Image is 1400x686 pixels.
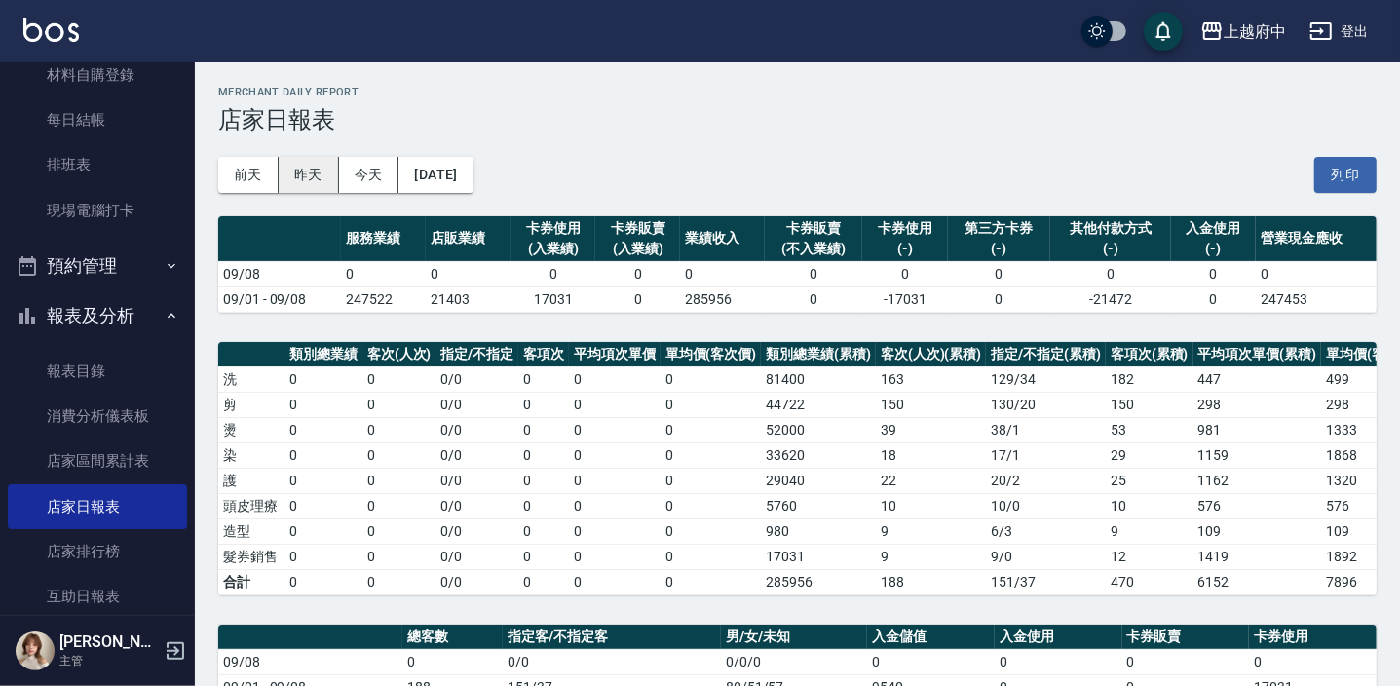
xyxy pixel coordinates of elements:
[284,366,362,392] td: 0
[1055,239,1166,259] div: (-)
[362,417,436,442] td: 0
[1106,442,1193,468] td: 29
[435,366,518,392] td: 0 / 0
[986,569,1106,594] td: 151/37
[876,342,987,367] th: 客次(人次)(累積)
[518,544,569,569] td: 0
[569,417,661,442] td: 0
[341,216,426,262] th: 服務業績
[8,394,187,438] a: 消費分析儀表板
[8,484,187,529] a: 店家日報表
[218,392,284,417] td: 剪
[218,106,1377,133] h3: 店家日報表
[8,53,187,97] a: 材料自購登錄
[1193,468,1322,493] td: 1162
[284,544,362,569] td: 0
[953,239,1046,259] div: (-)
[721,649,867,674] td: 0/0/0
[948,286,1051,312] td: 0
[1176,239,1251,259] div: (-)
[600,218,675,239] div: 卡券販賣
[435,417,518,442] td: 0 / 0
[339,157,399,193] button: 今天
[661,569,762,594] td: 0
[518,493,569,518] td: 0
[995,625,1122,650] th: 入金使用
[515,239,590,259] div: (入業績)
[8,97,187,142] a: 每日結帳
[59,652,159,669] p: 主管
[1256,216,1377,262] th: 營業現金應收
[770,218,857,239] div: 卡券販賣
[995,649,1122,674] td: 0
[515,218,590,239] div: 卡券使用
[8,438,187,483] a: 店家區間累計表
[1144,12,1183,51] button: save
[362,569,436,594] td: 0
[986,544,1106,569] td: 9 / 0
[761,493,876,518] td: 5760
[1193,392,1322,417] td: 298
[765,286,862,312] td: 0
[518,342,569,367] th: 客項次
[1193,366,1322,392] td: 447
[218,216,1377,313] table: a dense table
[1176,218,1251,239] div: 入金使用
[435,468,518,493] td: 0 / 0
[986,493,1106,518] td: 10 / 0
[398,157,473,193] button: [DATE]
[761,442,876,468] td: 33620
[867,239,942,259] div: (-)
[761,569,876,594] td: 285956
[362,493,436,518] td: 0
[518,442,569,468] td: 0
[761,468,876,493] td: 29040
[986,442,1106,468] td: 17 / 1
[218,86,1377,98] h2: Merchant Daily Report
[435,544,518,569] td: 0 / 0
[59,632,159,652] h5: [PERSON_NAME]
[8,241,187,291] button: 預約管理
[761,518,876,544] td: 980
[569,468,661,493] td: 0
[362,342,436,367] th: 客次(人次)
[600,239,675,259] div: (入業績)
[661,342,762,367] th: 單均價(客次價)
[1249,649,1377,674] td: 0
[341,286,426,312] td: 247522
[1106,468,1193,493] td: 25
[284,518,362,544] td: 0
[986,417,1106,442] td: 38 / 1
[661,392,762,417] td: 0
[761,544,876,569] td: 17031
[518,366,569,392] td: 0
[661,518,762,544] td: 0
[1106,493,1193,518] td: 10
[518,518,569,544] td: 0
[218,649,402,674] td: 09/08
[569,392,661,417] td: 0
[1193,342,1322,367] th: 平均項次單價(累積)
[569,518,661,544] td: 0
[661,417,762,442] td: 0
[1193,544,1322,569] td: 1419
[761,342,876,367] th: 類別總業績(累積)
[362,518,436,544] td: 0
[284,569,362,594] td: 0
[569,569,661,594] td: 0
[876,417,987,442] td: 39
[218,261,341,286] td: 09/08
[284,493,362,518] td: 0
[503,649,721,674] td: 0/0
[402,649,503,674] td: 0
[1302,14,1377,50] button: 登出
[986,366,1106,392] td: 129 / 34
[569,366,661,392] td: 0
[218,157,279,193] button: 前天
[435,342,518,367] th: 指定/不指定
[435,518,518,544] td: 0 / 0
[661,493,762,518] td: 0
[1193,493,1322,518] td: 576
[503,625,721,650] th: 指定客/不指定客
[1122,649,1250,674] td: 0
